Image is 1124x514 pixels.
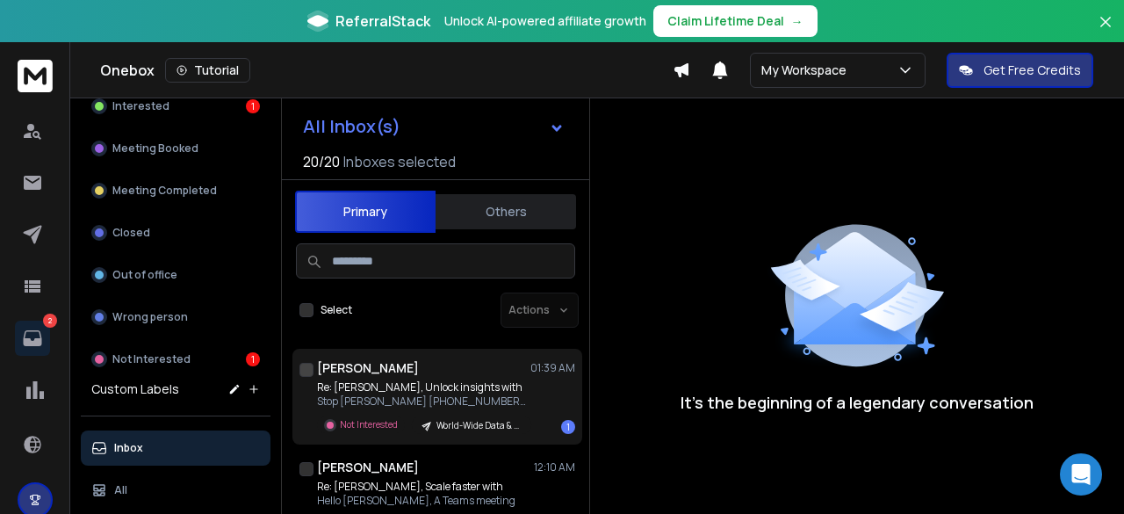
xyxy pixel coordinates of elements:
[112,310,188,324] p: Wrong person
[289,109,579,144] button: All Inbox(s)
[112,184,217,198] p: Meeting Completed
[947,53,1093,88] button: Get Free Credits
[436,419,521,432] p: World-Wide Data & Analytics
[246,352,260,366] div: 1
[983,62,1081,79] p: Get Free Credits
[317,494,515,508] p: Hello [PERSON_NAME], A Teams meeting
[317,480,515,494] p: Re: [PERSON_NAME], Scale faster with
[81,89,270,124] button: Interested1
[112,226,150,240] p: Closed
[321,303,352,317] label: Select
[81,215,270,250] button: Closed
[791,12,803,30] span: →
[303,151,340,172] span: 20 / 20
[561,420,575,434] div: 1
[317,359,419,377] h1: [PERSON_NAME]
[112,268,177,282] p: Out of office
[114,483,127,497] p: All
[534,460,575,474] p: 12:10 AM
[81,342,270,377] button: Not Interested1
[1060,453,1102,496] div: Open Intercom Messenger
[444,12,646,30] p: Unlock AI-powered affiliate growth
[81,431,270,466] button: Inbox
[295,191,436,233] button: Primary
[81,300,270,335] button: Wrong person
[340,418,398,431] p: Not Interested
[317,459,419,476] h1: [PERSON_NAME]
[653,5,818,37] button: Claim Lifetime Deal→
[246,99,260,113] div: 1
[43,314,57,328] p: 2
[81,257,270,293] button: Out of office
[317,395,528,409] p: Stop [PERSON_NAME] [PHONE_NUMBER] [DOMAIN_NAME] ________________________________
[81,131,270,166] button: Meeting Booked
[15,321,50,356] a: 2
[100,58,673,83] div: Onebox
[335,11,430,32] span: ReferralStack
[81,473,270,508] button: All
[91,380,179,398] h3: Custom Labels
[681,390,1034,415] p: It’s the beginning of a legendary conversation
[112,99,169,113] p: Interested
[1094,11,1117,53] button: Close banner
[317,380,528,395] p: Re: [PERSON_NAME], Unlock insights with
[761,62,854,79] p: My Workspace
[112,352,191,366] p: Not Interested
[114,441,143,455] p: Inbox
[112,141,198,156] p: Meeting Booked
[343,151,456,172] h3: Inboxes selected
[530,361,575,375] p: 01:39 AM
[81,173,270,208] button: Meeting Completed
[436,192,576,231] button: Others
[303,118,400,135] h1: All Inbox(s)
[165,58,250,83] button: Tutorial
